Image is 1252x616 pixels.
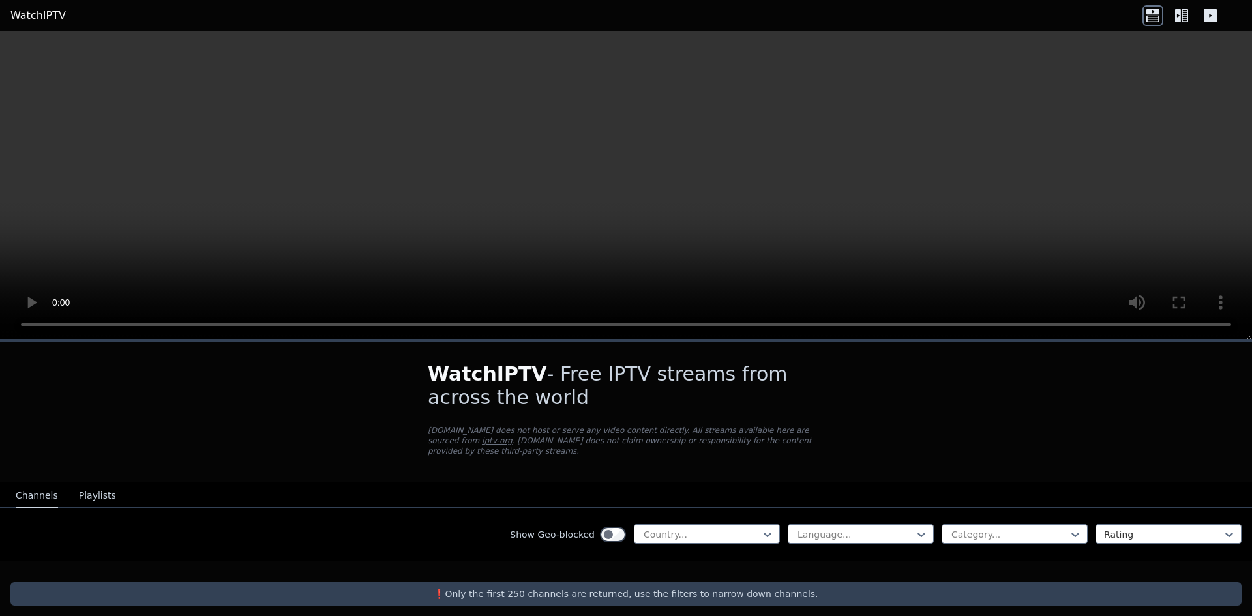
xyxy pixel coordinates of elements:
a: WatchIPTV [10,8,66,23]
h1: - Free IPTV streams from across the world [428,362,824,409]
span: WatchIPTV [428,362,547,385]
button: Channels [16,484,58,508]
p: [DOMAIN_NAME] does not host or serve any video content directly. All streams available here are s... [428,425,824,456]
p: ❗️Only the first 250 channels are returned, use the filters to narrow down channels. [16,587,1236,600]
label: Show Geo-blocked [510,528,595,541]
a: iptv-org [482,436,513,445]
button: Playlists [79,484,116,508]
